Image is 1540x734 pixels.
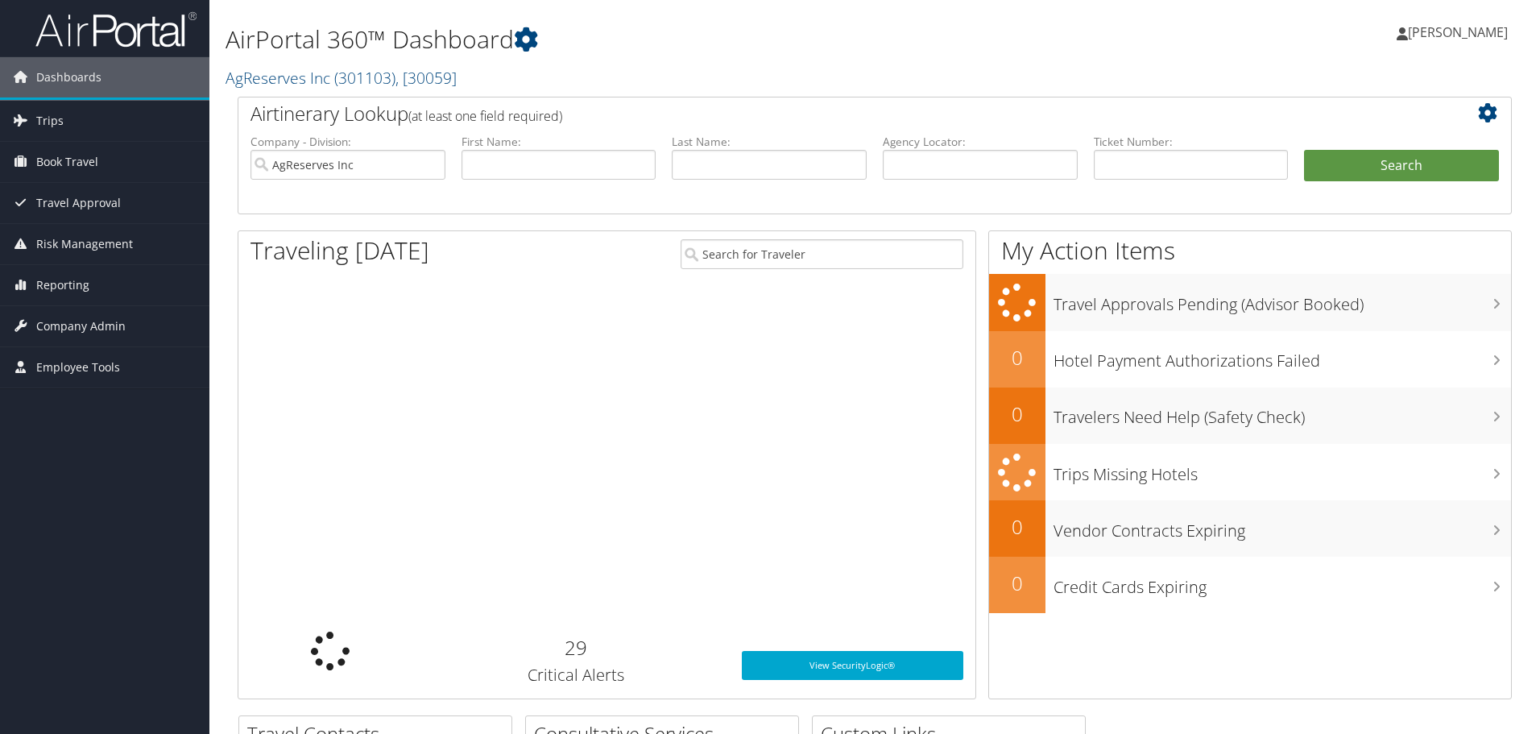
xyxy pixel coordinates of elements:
[36,101,64,141] span: Trips
[226,67,457,89] a: AgReserves Inc
[1054,512,1511,542] h3: Vendor Contracts Expiring
[989,557,1511,613] a: 0Credit Cards Expiring
[989,344,1045,371] h2: 0
[36,142,98,182] span: Book Travel
[250,100,1393,127] h2: Airtinerary Lookup
[1054,568,1511,599] h3: Credit Cards Expiring
[36,224,133,264] span: Risk Management
[36,306,126,346] span: Company Admin
[742,651,963,680] a: View SecurityLogic®
[1054,285,1511,316] h3: Travel Approvals Pending (Advisor Booked)
[989,570,1045,597] h2: 0
[1408,23,1508,41] span: [PERSON_NAME]
[36,265,89,305] span: Reporting
[1054,455,1511,486] h3: Trips Missing Hotels
[334,67,395,89] span: ( 301103 )
[989,400,1045,428] h2: 0
[989,500,1511,557] a: 0Vendor Contracts Expiring
[250,234,429,267] h1: Traveling [DATE]
[226,23,1091,56] h1: AirPortal 360™ Dashboard
[1094,134,1289,150] label: Ticket Number:
[989,388,1511,444] a: 0Travelers Need Help (Safety Check)
[989,444,1511,501] a: Trips Missing Hotels
[989,274,1511,331] a: Travel Approvals Pending (Advisor Booked)
[36,183,121,223] span: Travel Approval
[1054,398,1511,429] h3: Travelers Need Help (Safety Check)
[462,134,656,150] label: First Name:
[250,134,445,150] label: Company - Division:
[1304,150,1499,182] button: Search
[36,57,101,97] span: Dashboards
[883,134,1078,150] label: Agency Locator:
[35,10,197,48] img: airportal-logo.png
[435,634,718,661] h2: 29
[989,234,1511,267] h1: My Action Items
[36,347,120,388] span: Employee Tools
[672,134,867,150] label: Last Name:
[408,107,562,125] span: (at least one field required)
[681,239,963,269] input: Search for Traveler
[1397,8,1524,56] a: [PERSON_NAME]
[1054,342,1511,372] h3: Hotel Payment Authorizations Failed
[989,513,1045,541] h2: 0
[395,67,457,89] span: , [ 30059 ]
[989,331,1511,388] a: 0Hotel Payment Authorizations Failed
[435,664,718,686] h3: Critical Alerts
